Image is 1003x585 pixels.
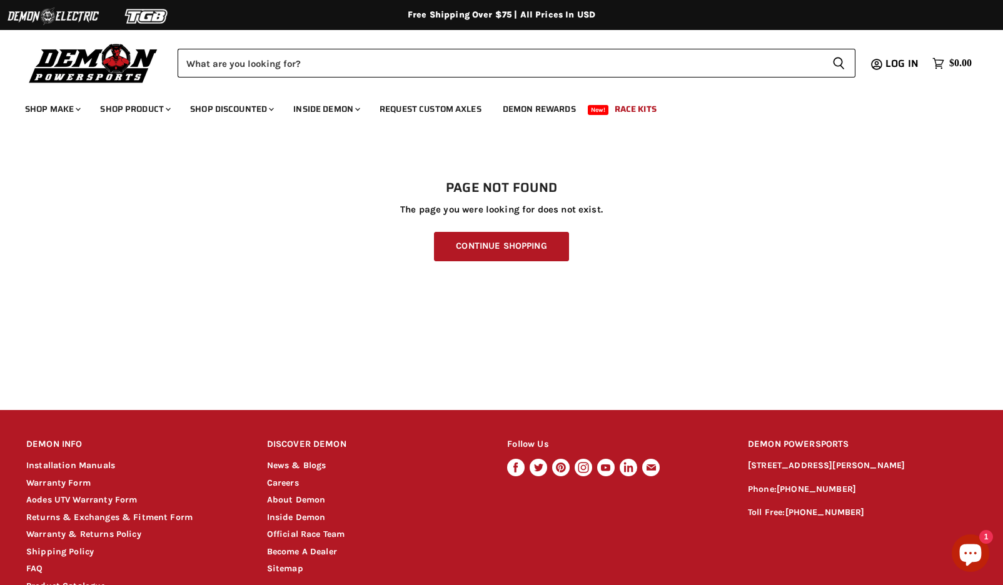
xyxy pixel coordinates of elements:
p: Toll Free: [748,506,977,520]
a: Warranty Form [26,477,91,488]
p: The page you were looking for does not exist. [26,204,977,215]
span: New! [588,105,609,115]
a: $0.00 [926,54,978,72]
a: [PHONE_NUMBER] [785,507,865,517]
h2: Follow Us [507,430,724,459]
a: Shop Discounted [181,96,281,122]
a: Log in [880,58,926,69]
img: Demon Powersports [25,41,162,85]
a: [PHONE_NUMBER] [777,484,856,494]
a: Official Race Team [267,529,345,539]
ul: Main menu [16,91,969,122]
span: $0.00 [949,57,972,69]
form: Product [178,49,855,77]
a: Installation Manuals [26,460,115,471]
button: Search [822,49,855,77]
input: Search [178,49,822,77]
inbox-online-store-chat: Shopify online store chat [948,534,993,575]
a: Sitemap [267,563,303,574]
a: Aodes UTV Warranty Form [26,494,137,505]
a: Continue Shopping [434,232,568,261]
h2: DEMON POWERSPORTS [748,430,977,459]
div: Free Shipping Over $75 | All Prices In USD [1,9,1002,21]
a: About Demon [267,494,326,505]
h1: Page not found [26,181,977,196]
a: Shipping Policy [26,546,94,557]
img: Demon Electric Logo 2 [6,4,100,28]
a: Shop Make [16,96,88,122]
p: Phone: [748,482,977,497]
a: Become A Dealer [267,546,337,557]
a: Inside Demon [267,512,326,522]
p: [STREET_ADDRESS][PERSON_NAME] [748,459,977,473]
span: Log in [885,56,919,71]
a: News & Blogs [267,460,326,471]
h2: DISCOVER DEMON [267,430,484,459]
a: Request Custom Axles [370,96,491,122]
a: Inside Demon [284,96,368,122]
a: Race Kits [605,96,666,122]
a: Returns & Exchanges & Fitment Form [26,512,193,522]
h2: DEMON INFO [26,430,243,459]
img: TGB Logo 2 [100,4,194,28]
a: Demon Rewards [493,96,585,122]
a: Careers [267,477,299,488]
a: FAQ [26,563,43,574]
a: Warranty & Returns Policy [26,529,141,539]
a: Shop Product [91,96,178,122]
